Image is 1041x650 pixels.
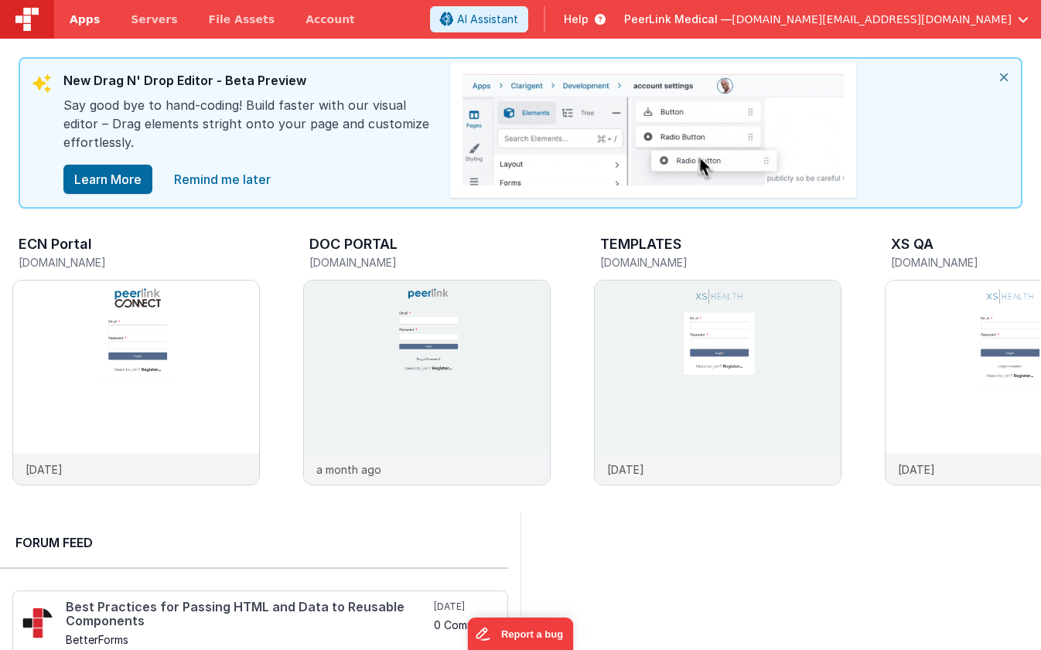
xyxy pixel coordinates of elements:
span: Help [564,12,589,27]
div: New Drag N' Drop Editor - Beta Preview [63,71,435,96]
button: Learn More [63,165,152,194]
h2: Forum Feed [15,533,493,552]
span: PeerLink Medical — [624,12,732,27]
h3: DOC PORTAL [309,237,398,252]
button: AI Assistant [430,6,528,32]
p: [DATE] [607,461,644,478]
i: close [987,59,1021,96]
button: PeerLink Medical — [DOMAIN_NAME][EMAIL_ADDRESS][DOMAIN_NAME] [624,12,1029,27]
h5: [DOMAIN_NAME] [600,257,841,268]
h4: Best Practices for Passing HTML and Data to Reusable Components [66,601,431,628]
span: [DOMAIN_NAME][EMAIL_ADDRESS][DOMAIN_NAME] [732,12,1012,27]
h3: TEMPLATES [600,237,681,252]
p: [DATE] [898,461,935,478]
h3: XS QA [891,237,933,252]
span: File Assets [209,12,275,27]
span: AI Assistant [457,12,518,27]
span: Apps [70,12,100,27]
img: 295_2.png [22,607,53,638]
span: Servers [131,12,177,27]
h5: [DATE] [434,601,498,613]
h5: BetterForms [66,634,431,645]
p: a month ago [316,461,381,478]
div: Say good bye to hand-coding! Build faster with our visual editor – Drag elements stright onto you... [63,96,435,164]
h5: [DOMAIN_NAME] [309,257,551,268]
h5: 0 Comments [434,619,498,631]
h5: [DOMAIN_NAME] [19,257,260,268]
iframe: Marker.io feedback button [468,618,574,650]
a: close [165,164,280,195]
h3: ECN Portal [19,237,92,252]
